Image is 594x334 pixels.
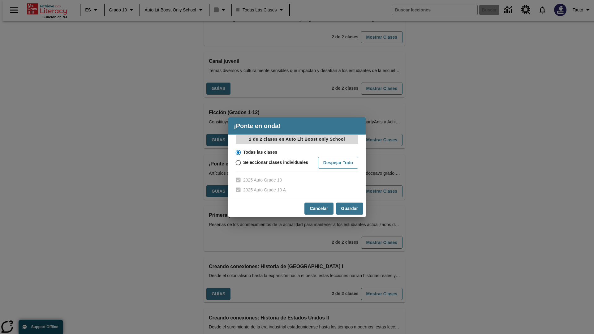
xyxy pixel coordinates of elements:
p: 2 de 2 clases en Auto Lit Boost only School [236,135,358,144]
h4: ¡Ponte en onda! [228,117,366,135]
span: Seleccionar clases individuales [243,159,308,166]
span: Todas las clases [243,149,277,156]
button: Despejar todo [318,157,358,169]
span: 2025 Auto Grade 10 [243,177,282,183]
button: Cancelar [304,203,333,215]
span: 2025 Auto Grade 10 A [243,187,286,193]
button: Guardar [336,203,363,215]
